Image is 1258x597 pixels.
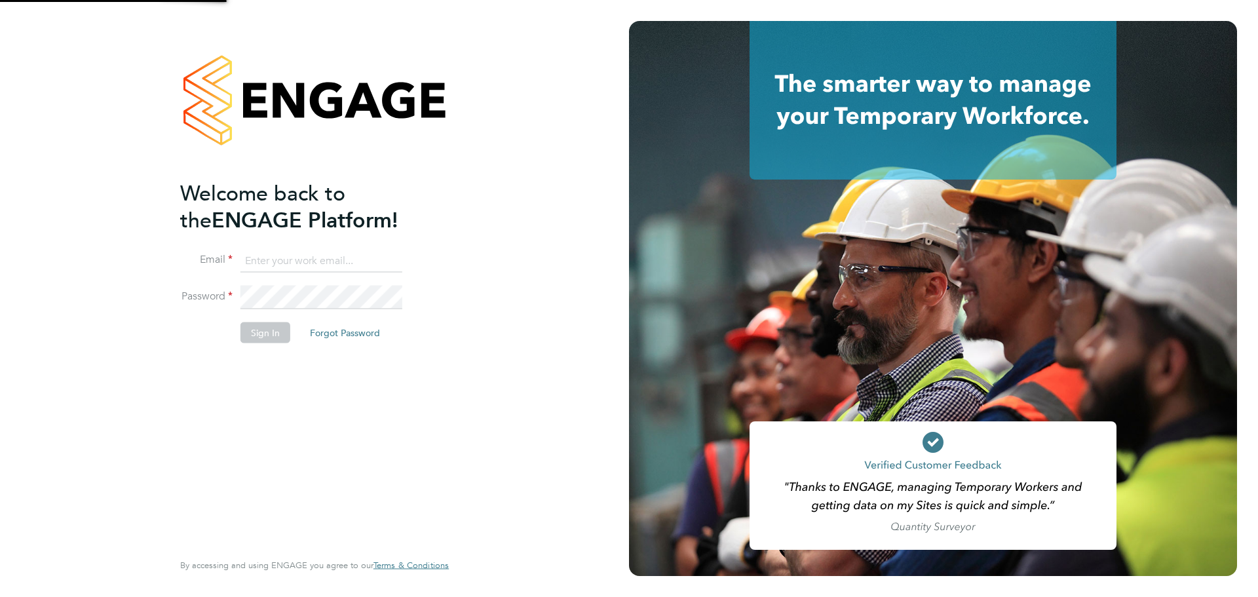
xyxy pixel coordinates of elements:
span: Welcome back to the [180,180,345,233]
label: Email [180,253,233,267]
button: Sign In [240,322,290,343]
a: Terms & Conditions [373,560,449,571]
span: Terms & Conditions [373,560,449,571]
button: Forgot Password [299,322,391,343]
label: Password [180,290,233,303]
h2: ENGAGE Platform! [180,180,436,233]
input: Enter your work email... [240,249,402,273]
span: By accessing and using ENGAGE you agree to our [180,560,449,571]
